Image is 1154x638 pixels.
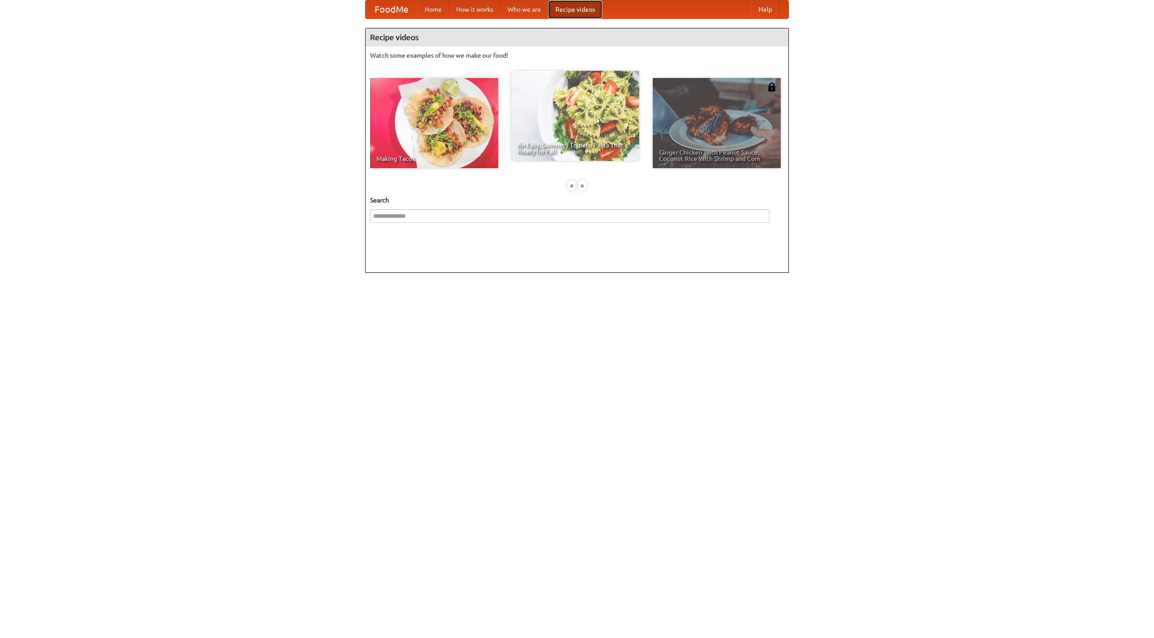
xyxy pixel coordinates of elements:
div: « [568,180,576,191]
img: 483408.png [767,83,776,92]
a: An Easy, Summery Tomato Pasta That's Ready for Fall [511,71,639,161]
div: » [578,180,586,191]
p: Watch some examples of how we make our food! [370,51,784,60]
a: Home [417,0,449,18]
a: Who we are [500,0,548,18]
span: Making Tacos [376,156,492,162]
a: How it works [449,0,500,18]
h5: Search [370,196,784,205]
a: Help [751,0,779,18]
a: FoodMe [366,0,417,18]
h4: Recipe videos [366,28,788,46]
a: Recipe videos [548,0,602,18]
a: Making Tacos [370,78,498,168]
span: An Easy, Summery Tomato Pasta That's Ready for Fall [517,142,633,155]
